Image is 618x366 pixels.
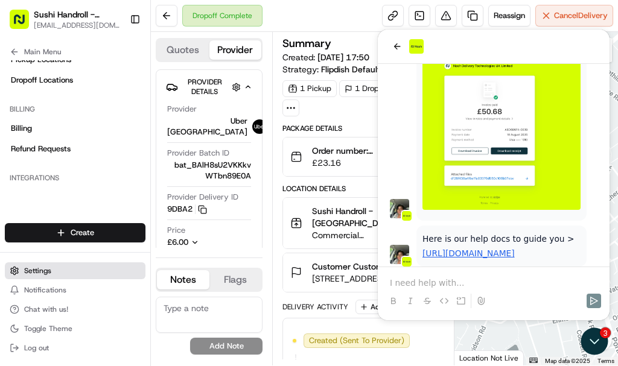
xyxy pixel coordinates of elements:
img: Google [457,350,497,365]
button: £6.00 [167,237,273,248]
span: Notifications [24,285,66,295]
span: Commercial Buildings, [STREET_ADDRESS] [312,229,395,241]
span: Created: [282,51,369,63]
button: Sushi Handroll - [GEOGRAPHIC_DATA][PERSON_NAME][EMAIL_ADDRESS][DOMAIN_NAME] [5,5,125,34]
iframe: Open customer support [579,326,612,359]
button: 9DBA2 [167,204,207,215]
a: Dropoff Locations [5,71,145,90]
div: Delivery Activity [282,302,348,312]
span: bat_BAlH8sU2VKKkvWTbn89E0A [167,160,251,181]
button: Reassign [488,5,530,27]
span: [DATE] 17:50 [317,52,369,63]
button: [EMAIL_ADDRESS][DOMAIN_NAME] [34,21,120,30]
span: Order number: 164661858 for None [312,145,404,157]
a: Terms (opens in new tab) [597,358,614,364]
a: Refund Requests [5,139,145,159]
span: Sushi Handroll - [GEOGRAPHIC_DATA][PERSON_NAME] [312,205,395,229]
span: Price [167,225,185,236]
span: Uber [GEOGRAPHIC_DATA] [167,116,247,137]
button: Provider Details [166,75,252,99]
button: Toggle Theme [5,320,145,337]
span: Dropoff Locations [11,75,73,86]
button: Notifications [5,282,145,298]
span: Main Menu [24,47,61,57]
span: Cancel Delivery [554,10,608,21]
span: Reassign [494,10,525,21]
div: Billing [5,99,145,119]
span: Provider Delivery ID [167,192,238,203]
div: 1 Dropoff [339,80,393,97]
button: Log out [5,339,145,356]
button: Sushi Handroll - [GEOGRAPHIC_DATA][PERSON_NAME] [34,8,120,21]
button: Customer Customer[STREET_ADDRESS]18:30[DATE] [283,253,448,292]
a: Flipdish Default (dss_aTi4iS) [321,63,439,75]
span: [STREET_ADDRESS] [312,273,392,285]
button: Chat with us! [5,301,145,318]
button: Notes [157,270,209,289]
h3: Summary [282,38,331,49]
button: Sushi Handroll - [GEOGRAPHIC_DATA][PERSON_NAME]Commercial Buildings, [STREET_ADDRESS]18:15[DATE] [283,198,448,248]
span: Created (Sent To Provider) [309,335,404,346]
span: Chat with us! [24,304,68,314]
div: Package Details [282,124,448,133]
button: Quotes [157,40,209,60]
span: Toggle Theme [24,324,72,333]
div: Integrations [5,168,145,188]
span: Flipdish Default (dss_aTi4iS) [321,63,430,75]
img: uber-new-logo.jpeg [252,119,267,134]
button: Flags [209,270,262,289]
button: Settings [5,262,145,279]
div: 1 Pickup [282,80,337,97]
span: Refund Requests [11,144,71,154]
button: Provider [209,40,262,60]
span: Map data ©2025 [545,358,590,364]
span: Settings [24,266,51,276]
span: Customer Customer [312,260,392,273]
span: Provider Batch ID [167,148,229,159]
button: Main Menu [5,43,145,60]
span: Billing [11,123,32,134]
div: Strategy: [282,63,439,75]
a: Open this area in Google Maps (opens a new window) [457,350,497,365]
button: Create [5,223,145,242]
button: Keyboard shortcuts [529,358,538,363]
div: Location Not Live [454,350,524,365]
div: Location Details [282,184,448,194]
button: CancelDelivery [535,5,613,27]
span: Provider [167,104,197,115]
button: Order number: 164661858 for None£23.16photo_proof_of_delivery image [283,137,448,176]
span: £6.00 [167,237,188,247]
span: Log out [24,343,49,353]
span: £23.16 [312,157,404,169]
a: Billing [5,119,145,138]
span: Provider Details [188,77,222,96]
span: Create [71,227,94,238]
iframe: Customer support window [378,30,610,320]
button: Add Event [355,300,409,314]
